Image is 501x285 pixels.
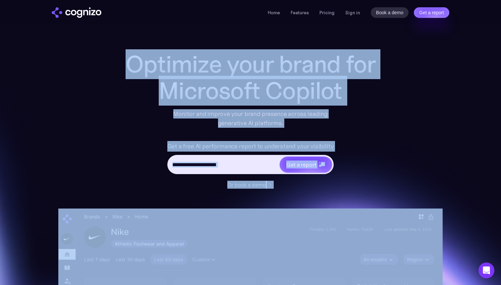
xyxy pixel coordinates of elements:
label: Get a free AI performance report to understand your visibility [167,141,334,152]
div: Get a report [286,161,316,168]
a: Home [268,10,280,16]
a: Get a report [414,7,449,18]
a: Get a reportstarstarstar [279,156,333,173]
a: Features [291,10,309,16]
a: Or book a demo [227,181,274,189]
img: cognizo logo [52,7,101,18]
img: star [319,162,320,163]
img: star [321,162,325,166]
div: Monitor and improve your brand presence across leading generative AI platforms. [169,109,332,128]
div: Or book a demo [227,181,266,189]
form: Hero URL Input Form [167,141,334,177]
a: Book a demo [371,7,409,18]
img: star [319,165,321,167]
a: home [52,7,101,18]
div: Open Intercom Messenger [478,262,494,278]
a: Sign in [345,9,360,17]
h1: Optimize your brand for [118,51,383,77]
div: Microsoft Copilot [118,77,383,104]
a: Pricing [319,10,335,16]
